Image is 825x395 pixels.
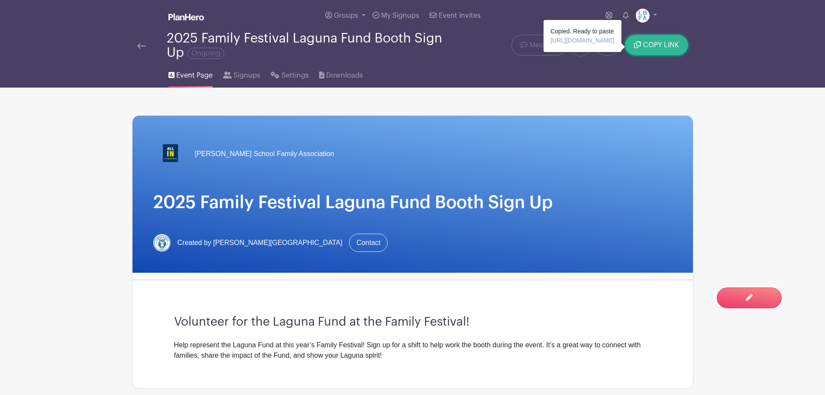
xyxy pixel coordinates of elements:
span: Signups [233,70,260,81]
img: LBFArev.png [636,9,650,23]
span: Event Invites [439,12,481,19]
a: Downloads [319,60,363,88]
img: back-arrow-29a5d9b10d5bd6ae65dc969a981735edf675c4d7a1fe02e03b50dbd4ba3cdb55.svg [137,43,146,49]
span: My Signups [381,12,419,19]
h3: Volunteer for the Laguna Fund at the Family Festival! [174,315,651,330]
a: Message [511,35,566,55]
span: COPY LINK [643,42,679,49]
img: logo_white-6c42ec7e38ccf1d336a20a19083b03d10ae64f83f12c07503d8b9e83406b4c7d.svg [168,13,204,20]
span: [URL][DOMAIN_NAME] [550,37,615,44]
a: Signups [223,60,260,88]
div: 2025 Family Festival Laguna Fund Booth Sign Up [167,31,447,60]
div: Copied. Ready to paste [544,20,621,52]
span: Downloads [326,70,363,81]
span: Settings [281,70,309,81]
a: Contact [349,234,388,252]
span: Message [530,40,558,50]
button: COPY LINK [625,35,688,55]
h1: 2025 Family Festival Laguna Fund Booth Sign Up [153,192,672,213]
a: Settings [271,60,308,88]
div: Help represent the Laguna Fund at this year’s Family Festival! Sign up for a shift to help work t... [174,340,651,361]
span: Ongoing [188,48,224,59]
span: [PERSON_NAME] School Family Association [195,149,334,159]
span: Event Page [176,70,213,81]
img: LB_LF_ALLIN_Ad_Assets-04.png [153,137,188,171]
img: lbs%20logo%20owl.jpeg [153,234,171,251]
a: Event Page [168,60,213,88]
span: Created by [PERSON_NAME][GEOGRAPHIC_DATA] [178,238,343,248]
span: Groups [334,12,358,19]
